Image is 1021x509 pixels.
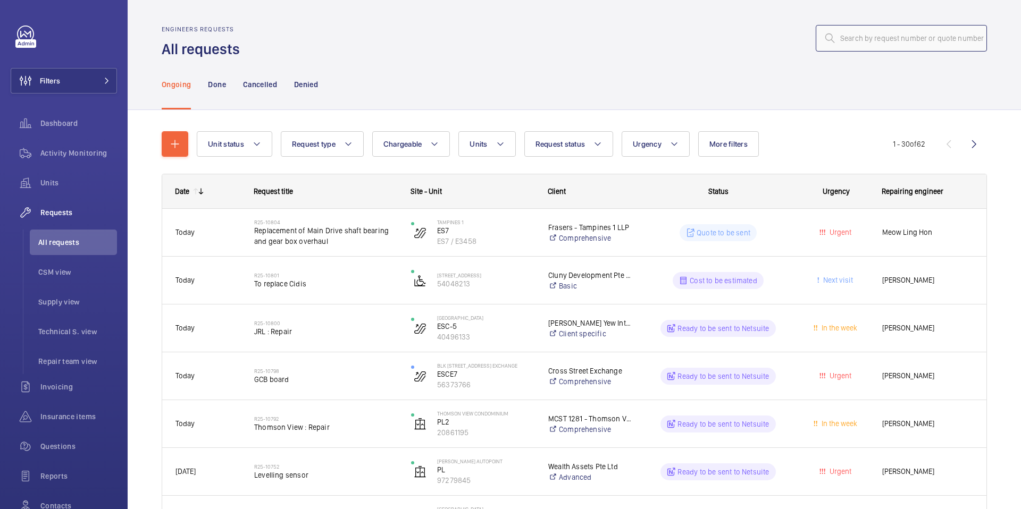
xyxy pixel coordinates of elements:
[414,274,426,287] img: platform_lift.svg
[40,381,117,392] span: Invoicing
[548,366,633,376] p: Cross Street Exchange
[175,371,195,380] span: Today
[893,140,925,148] span: 1 - 30 62
[40,471,117,481] span: Reports
[823,187,850,196] span: Urgency
[437,219,534,225] p: Tampines 1
[821,276,853,284] span: Next visit
[882,226,973,239] span: Meow Ling Hon
[548,233,633,243] a: Comprehensive
[197,131,272,157] button: Unit status
[437,458,534,464] p: [PERSON_NAME] Autopoint
[548,270,633,281] p: Cluny Development Pte Ltd
[414,226,426,239] img: escalator.svg
[243,79,277,90] p: Cancelled
[437,475,534,486] p: 97279845
[383,140,422,148] span: Chargeable
[548,328,633,339] a: Client specific
[40,118,117,129] span: Dashboard
[882,322,973,334] span: [PERSON_NAME]
[254,272,397,278] h2: R25-10801
[254,225,397,247] span: Replacement of Main Drive shaft bearing and gear box overhaul
[882,418,973,430] span: [PERSON_NAME]
[437,321,534,332] p: ESC-5
[437,464,534,475] p: PL
[40,441,117,452] span: Questions
[175,419,195,428] span: Today
[437,417,534,427] p: PL2
[292,140,336,148] span: Request type
[372,131,450,157] button: Chargeable
[254,374,397,385] span: GCB board
[827,228,851,236] span: Urgent
[175,187,189,196] div: Date
[882,274,973,286] span: [PERSON_NAME]
[40,411,117,422] span: Insurance items
[816,25,987,52] input: Search by request number or quote number
[548,472,633,482] a: Advanced
[437,315,534,321] p: [GEOGRAPHIC_DATA]
[414,418,426,430] img: elevator.svg
[827,467,851,476] span: Urgent
[882,370,973,382] span: [PERSON_NAME]
[175,228,195,236] span: Today
[40,75,60,86] span: Filters
[677,371,769,381] p: Ready to be sent to Netsuite
[38,237,117,248] span: All requests
[254,463,397,470] h2: R25-10752
[254,320,397,326] h2: R25-10800
[254,326,397,337] span: JRL : Repair
[175,276,195,284] span: Today
[38,356,117,367] span: Repair team view
[40,177,117,188] span: Units
[882,465,973,478] span: [PERSON_NAME]
[208,79,225,90] p: Done
[548,461,633,472] p: Wealth Assets Pte Ltd
[697,227,750,238] p: Quote to be sent
[437,272,534,278] p: [STREET_ADDRESS]
[548,413,633,424] p: MCST 1281 - Thomson View Condominium
[698,131,759,157] button: More filters
[524,131,614,157] button: Request status
[162,79,191,90] p: Ongoing
[819,419,857,428] span: In the week
[437,410,534,417] p: Thomson View Condominium
[414,322,426,335] img: escalator.svg
[633,140,662,148] span: Urgency
[470,140,487,148] span: Units
[709,140,748,148] span: More filters
[254,422,397,432] span: Thomson View : Repair
[437,369,534,379] p: ESCE7
[437,379,534,390] p: 56373766
[40,148,117,158] span: Activity Monitoring
[208,140,244,148] span: Unit status
[548,187,566,196] span: Client
[677,419,769,429] p: Ready to be sent to Netsuite
[548,222,633,233] p: Frasers - Tampines 1 LLP
[11,68,117,94] button: Filters
[548,281,633,291] a: Basic
[622,131,690,157] button: Urgency
[548,318,633,328] p: [PERSON_NAME] Yew Integrated Pte Ltd c/o NLB
[411,187,442,196] span: Site - Unit
[254,470,397,480] span: Levelling sensor
[254,415,397,422] h2: R25-10792
[414,370,426,383] img: escalator.svg
[437,225,534,236] p: ES7
[414,465,426,478] img: elevator.svg
[437,427,534,438] p: 20861195
[437,278,534,289] p: 54048213
[254,219,397,225] h2: R25-10804
[548,424,633,435] a: Comprehensive
[437,362,534,369] p: Blk [STREET_ADDRESS] exchange
[38,326,117,337] span: Technical S. view
[827,371,851,380] span: Urgent
[690,275,757,286] p: Cost to be estimated
[458,131,515,157] button: Units
[38,296,117,307] span: Supply view
[548,376,633,387] a: Comprehensive
[175,467,196,476] span: [DATE]
[437,236,534,247] p: ES7 / E3458
[910,140,917,148] span: of
[254,278,397,289] span: To replace Cidis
